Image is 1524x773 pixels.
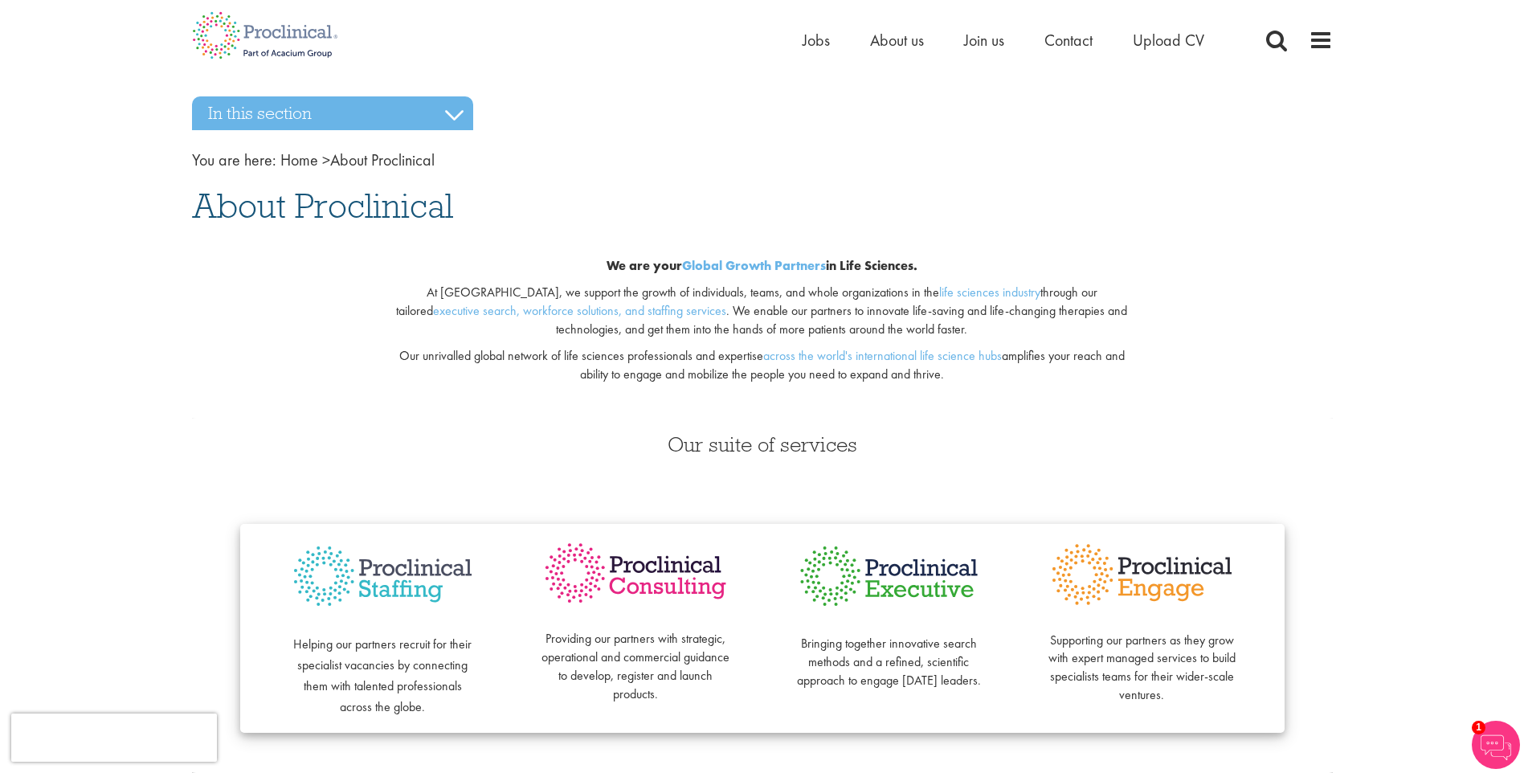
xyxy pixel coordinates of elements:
[541,612,730,704] p: Providing our partners with strategic, operational and commercial guidance to develop, register a...
[192,149,276,170] span: You are here:
[795,616,983,689] p: Bringing together innovative search methods and a refined, scientific approach to engage [DATE] l...
[1472,721,1520,769] img: Chatbot
[939,284,1040,301] a: life sciences industry
[682,257,826,274] a: Global Growth Partners
[1044,30,1093,51] a: Contact
[293,636,472,715] span: Helping our partners recruit for their specialist vacancies by connecting them with talented prof...
[192,184,453,227] span: About Proclinical
[11,714,217,762] iframe: reCAPTCHA
[607,257,917,274] b: We are your in Life Sciences.
[433,302,726,319] a: executive search, workforce solutions, and staffing services
[1133,30,1204,51] a: Upload CV
[280,149,318,170] a: breadcrumb link to Home
[386,347,1138,384] p: Our unrivalled global network of life sciences professionals and expertise amplifies your reach a...
[386,284,1138,339] p: At [GEOGRAPHIC_DATA], we support the growth of individuals, teams, and whole organizations in the...
[1048,540,1236,609] img: Proclinical Engage
[192,434,1333,455] h3: Our suite of services
[1048,613,1236,705] p: Supporting our partners as they grow with expert managed services to build specialists teams for ...
[1472,721,1485,734] span: 1
[803,30,830,51] a: Jobs
[795,540,983,612] img: Proclinical Executive
[763,347,1002,364] a: across the world's international life science hubs
[964,30,1004,51] a: Join us
[541,540,730,607] img: Proclinical Consulting
[192,96,473,130] h3: In this section
[870,30,924,51] a: About us
[322,149,330,170] span: >
[280,149,435,170] span: About Proclinical
[288,540,477,613] img: Proclinical Staffing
